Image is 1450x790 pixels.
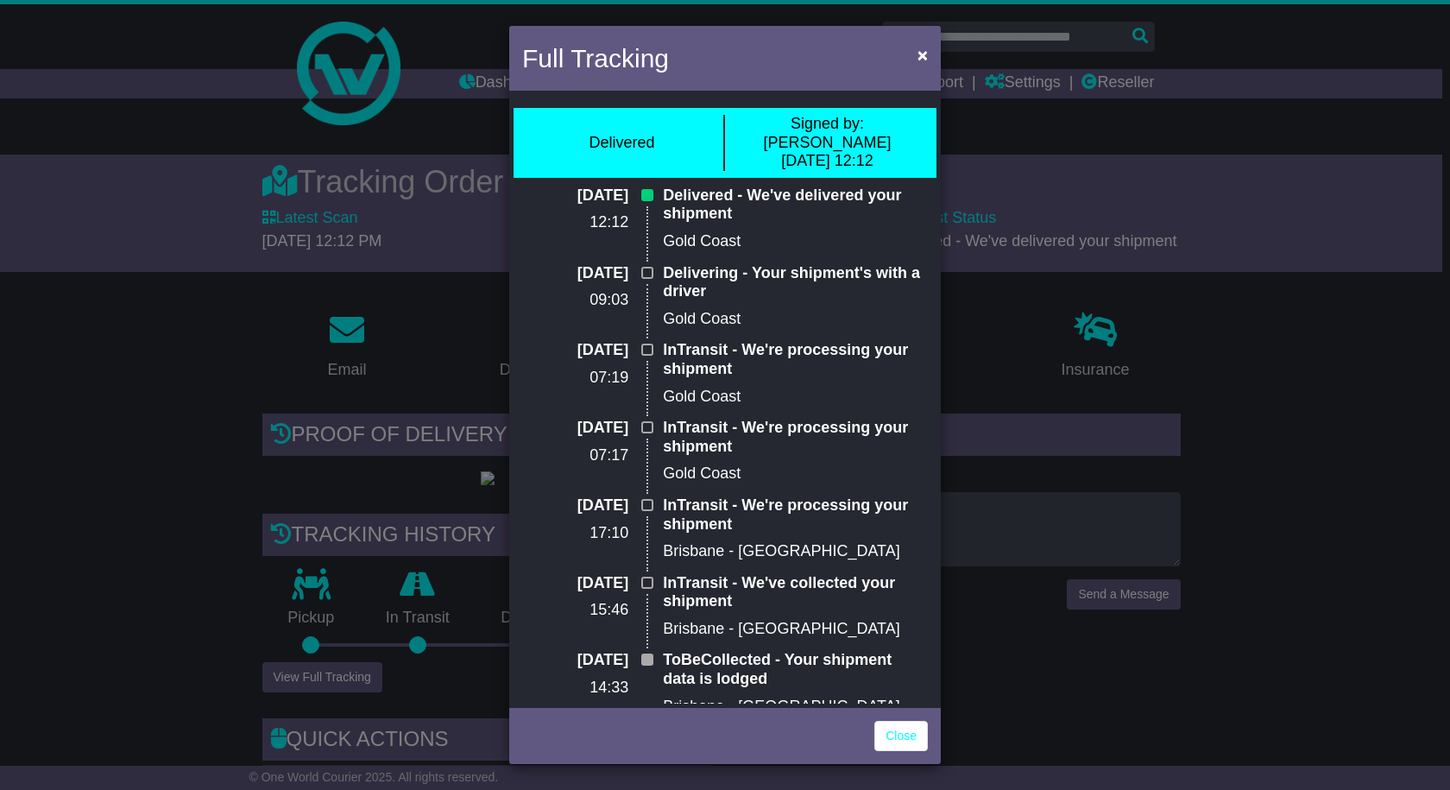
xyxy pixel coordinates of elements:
[663,698,928,717] p: Brisbane - [GEOGRAPHIC_DATA]
[522,369,628,388] p: 07:19
[663,496,928,534] p: InTransit - We're processing your shipment
[663,574,928,611] p: InTransit - We've collected your shipment
[663,388,928,407] p: Gold Coast
[734,115,921,171] div: [PERSON_NAME] [DATE] 12:12
[589,134,654,153] div: Delivered
[663,651,928,688] p: ToBeCollected - Your shipment data is lodged
[522,186,628,205] p: [DATE]
[522,39,669,78] h4: Full Tracking
[522,291,628,310] p: 09:03
[663,465,928,483] p: Gold Coast
[522,341,628,360] p: [DATE]
[522,419,628,438] p: [DATE]
[663,232,928,251] p: Gold Coast
[663,542,928,561] p: Brisbane - [GEOGRAPHIC_DATA]
[522,679,628,698] p: 14:33
[522,524,628,543] p: 17:10
[663,419,928,456] p: InTransit - We're processing your shipment
[522,496,628,515] p: [DATE]
[522,651,628,670] p: [DATE]
[663,620,928,639] p: Brisbane - [GEOGRAPHIC_DATA]
[909,37,936,73] button: Close
[522,574,628,593] p: [DATE]
[917,45,928,65] span: ×
[522,601,628,620] p: 15:46
[874,721,928,751] a: Close
[663,264,928,301] p: Delivering - Your shipment's with a driver
[663,186,928,224] p: Delivered - We've delivered your shipment
[663,341,928,378] p: InTransit - We're processing your shipment
[522,446,628,465] p: 07:17
[663,310,928,329] p: Gold Coast
[791,115,864,132] span: Signed by:
[522,264,628,283] p: [DATE]
[522,213,628,232] p: 12:12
